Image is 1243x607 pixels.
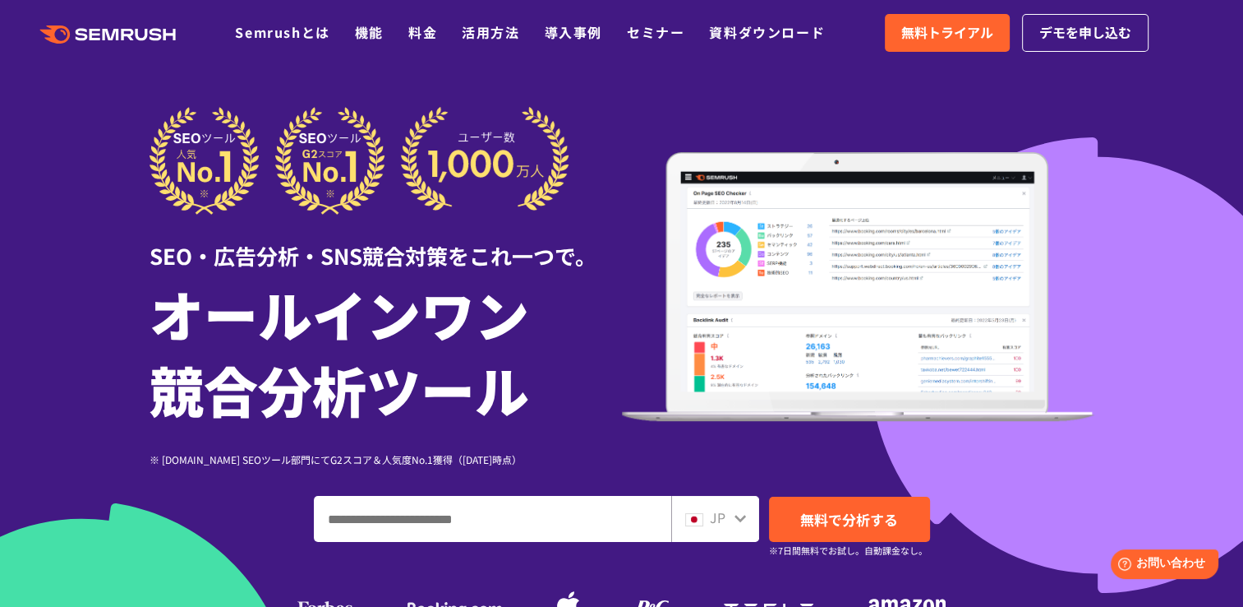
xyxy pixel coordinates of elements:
[462,22,519,42] a: 活用方法
[627,22,684,42] a: セミナー
[901,22,993,44] span: 無料トライアル
[1097,543,1225,589] iframe: Help widget launcher
[709,22,825,42] a: 資料ダウンロード
[150,215,622,271] div: SEO・広告分析・SNS競合対策をこれ一つで。
[545,22,602,42] a: 導入事例
[885,14,1010,52] a: 無料トライアル
[150,452,622,467] div: ※ [DOMAIN_NAME] SEOツール部門にてG2スコア＆人気度No.1獲得（[DATE]時点）
[800,509,898,530] span: 無料で分析する
[1039,22,1131,44] span: デモを申し込む
[769,543,928,558] small: ※7日間無料でお試し。自動課金なし。
[769,497,930,542] a: 無料で分析する
[408,22,437,42] a: 料金
[150,276,622,427] h1: オールインワン 競合分析ツール
[1022,14,1149,52] a: デモを申し込む
[710,507,725,527] span: JP
[355,22,384,42] a: 機能
[235,22,329,42] a: Semrushとは
[315,497,670,541] input: ドメイン、キーワードまたはURLを入力してください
